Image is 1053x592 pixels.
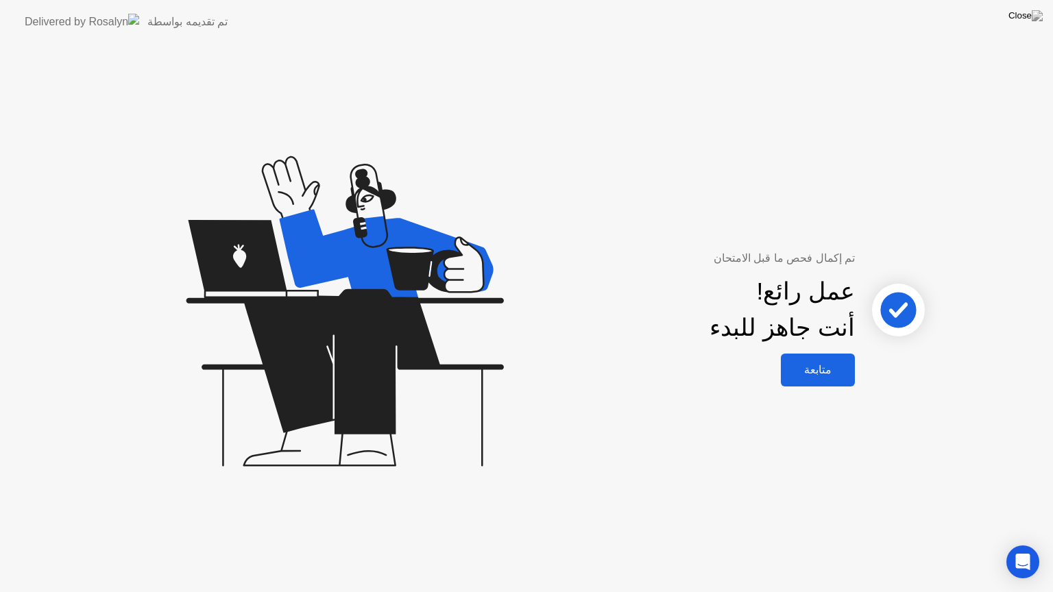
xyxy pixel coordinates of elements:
[147,14,228,30] div: تم تقديمه بواسطة
[1006,545,1039,578] div: Open Intercom Messenger
[25,14,139,29] img: Delivered by Rosalyn
[781,354,855,386] button: متابعة
[1008,10,1043,21] img: Close
[785,363,851,376] div: متابعة
[710,273,855,346] div: عمل رائع! أنت جاهز للبدء
[572,250,855,267] div: تم إكمال فحص ما قبل الامتحان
